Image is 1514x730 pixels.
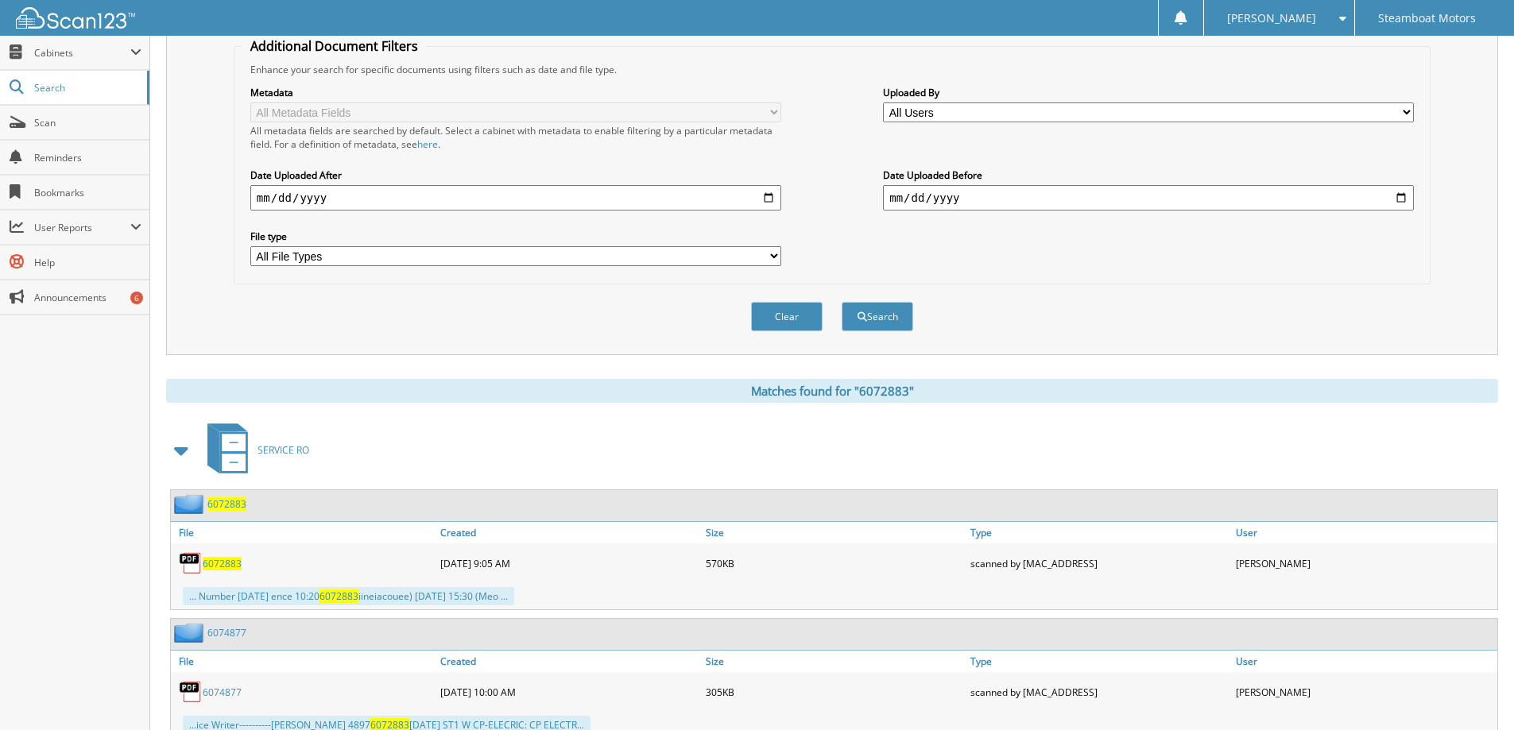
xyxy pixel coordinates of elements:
[250,185,781,211] input: start
[166,379,1498,403] div: Matches found for "6072883"
[1232,522,1497,543] a: User
[179,680,203,704] img: PDF.png
[203,557,242,570] a: 6072883
[207,626,246,639] a: 6074877
[171,651,436,672] a: File
[842,302,913,331] button: Search
[966,651,1232,672] a: Type
[34,291,141,304] span: Announcements
[702,676,967,708] div: 305KB
[966,676,1232,708] div: scanned by [MAC_ADDRESS]
[242,37,426,55] legend: Additional Document Filters
[883,168,1414,182] label: Date Uploaded Before
[1378,14,1476,23] span: Steamboat Motors
[34,221,130,234] span: User Reports
[34,151,141,164] span: Reminders
[34,256,141,269] span: Help
[130,292,143,304] div: 6
[171,522,436,543] a: File
[1232,651,1497,672] a: User
[16,7,135,29] img: scan123-logo-white.svg
[34,186,141,199] span: Bookmarks
[250,86,781,99] label: Metadata
[436,547,702,579] div: [DATE] 9:05 AM
[183,587,514,605] div: ... Number [DATE] ence 10:20 iineiacouee) [DATE] 15:30 (Meo ...
[250,230,781,243] label: File type
[417,137,438,151] a: here
[1227,14,1316,23] span: [PERSON_NAME]
[883,86,1414,99] label: Uploaded By
[436,651,702,672] a: Created
[203,686,242,699] a: 6074877
[207,497,246,511] a: 6072883
[966,547,1232,579] div: scanned by [MAC_ADDRESS]
[1435,654,1514,730] iframe: Chat Widget
[1232,547,1497,579] div: [PERSON_NAME]
[436,676,702,708] div: [DATE] 10:00 AM
[702,547,967,579] div: 570KB
[198,419,309,481] a: SERVICE RO
[319,589,358,603] span: 6072883
[242,63,1422,76] div: Enhance your search for specific documents using filters such as date and file type.
[174,623,207,643] img: folder2.png
[34,46,130,60] span: Cabinets
[702,651,967,672] a: Size
[250,168,781,182] label: Date Uploaded After
[34,81,139,95] span: Search
[1232,676,1497,708] div: [PERSON_NAME]
[883,185,1414,211] input: end
[250,124,781,151] div: All metadata fields are searched by default. Select a cabinet with metadata to enable filtering b...
[436,522,702,543] a: Created
[179,551,203,575] img: PDF.png
[702,522,967,543] a: Size
[34,116,141,129] span: Scan
[257,443,309,457] span: SERVICE RO
[966,522,1232,543] a: Type
[751,302,823,331] button: Clear
[174,494,207,514] img: folder2.png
